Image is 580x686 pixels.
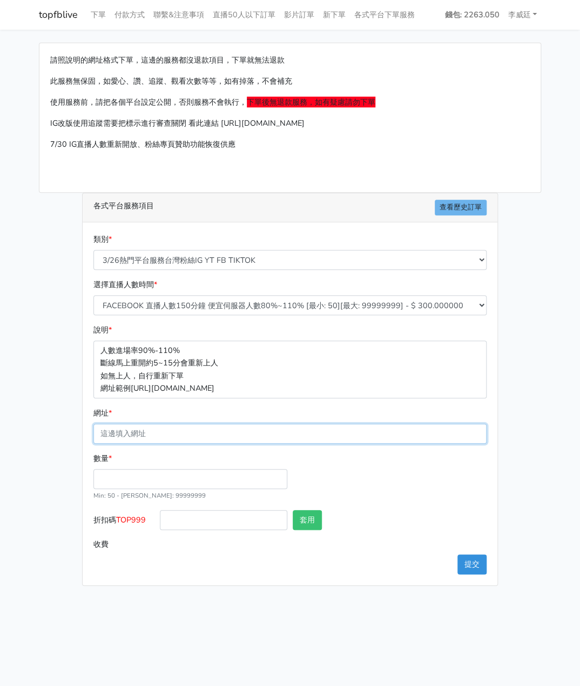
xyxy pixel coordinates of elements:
[293,510,322,530] button: 套用
[93,452,112,465] label: 數量
[149,4,208,25] a: 聯繫&注意事項
[110,4,149,25] a: 付款方式
[93,407,112,419] label: 網址
[50,75,530,87] p: 此服務無保固，如愛心、讚、追蹤、觀看次數等等，如有掉落，不會補充
[350,4,419,25] a: 各式平台下單服務
[50,138,530,151] p: 7/30 IG直播人數重新開放、粉絲專頁贊助功能恢復供應
[247,97,375,107] span: 下單後無退款服務，如有疑慮請勿下單
[50,117,530,130] p: IG改版使用追蹤需要把標示進行審查關閉 看此連結 [URL][DOMAIN_NAME]
[50,54,530,66] p: 請照說明的網址格式下單，這邊的服務都沒退款項目，下單就無法退款
[457,554,487,574] button: 提交
[208,4,280,25] a: 直播50人以下訂單
[86,4,110,25] a: 下單
[444,9,499,20] strong: 錢包: 2263.050
[91,510,157,534] label: 折扣碼
[319,4,350,25] a: 新下單
[93,279,157,291] label: 選擇直播人數時間
[83,193,497,222] div: 各式平台服務項目
[93,324,112,336] label: 說明
[503,4,541,25] a: 李威廷
[280,4,319,25] a: 影片訂單
[93,491,206,500] small: Min: 50 - [PERSON_NAME]: 99999999
[116,514,146,525] span: TOP999
[91,534,157,554] label: 收費
[39,4,78,25] a: topfblive
[93,341,487,398] p: 人數進場率90%-110% 斷線馬上重開約5~15分會重新上人 如無上人，自行重新下單 網址範例[URL][DOMAIN_NAME]
[435,200,487,215] a: 查看歷史訂單
[50,96,530,108] p: 使用服務前，請把各個平台設定公開，否則服務不會執行，
[93,424,487,444] input: 這邊填入網址
[440,4,503,25] a: 錢包: 2263.050
[93,233,112,246] label: 類別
